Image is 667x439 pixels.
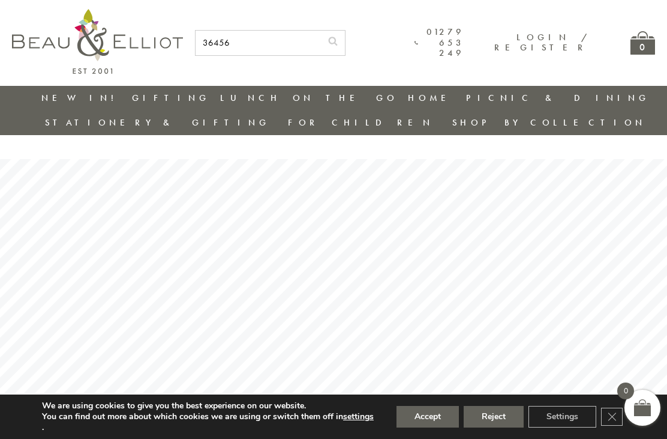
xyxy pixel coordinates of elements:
a: Gifting [132,92,210,104]
button: Settings [528,406,596,428]
a: 0 [630,31,655,55]
a: New in! [41,92,122,104]
button: Close GDPR Cookie Banner [601,408,623,426]
button: Accept [396,406,459,428]
span: 0 [617,383,634,399]
a: Stationery & Gifting [45,117,270,129]
a: Picnic & Dining [466,92,650,104]
a: 01279 653 249 [414,27,464,58]
img: logo [12,9,183,74]
input: SEARCH [196,31,321,55]
a: Lunch On The Go [220,92,398,104]
p: You can find out more about which cookies we are using or switch them off in . [42,411,374,433]
a: Shop by collection [452,117,646,129]
a: Home [408,92,456,104]
button: settings [343,411,374,422]
a: For Children [288,117,434,129]
button: Reject [464,406,524,428]
a: Login / Register [494,31,588,53]
p: We are using cookies to give you the best experience on our website. [42,401,374,411]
